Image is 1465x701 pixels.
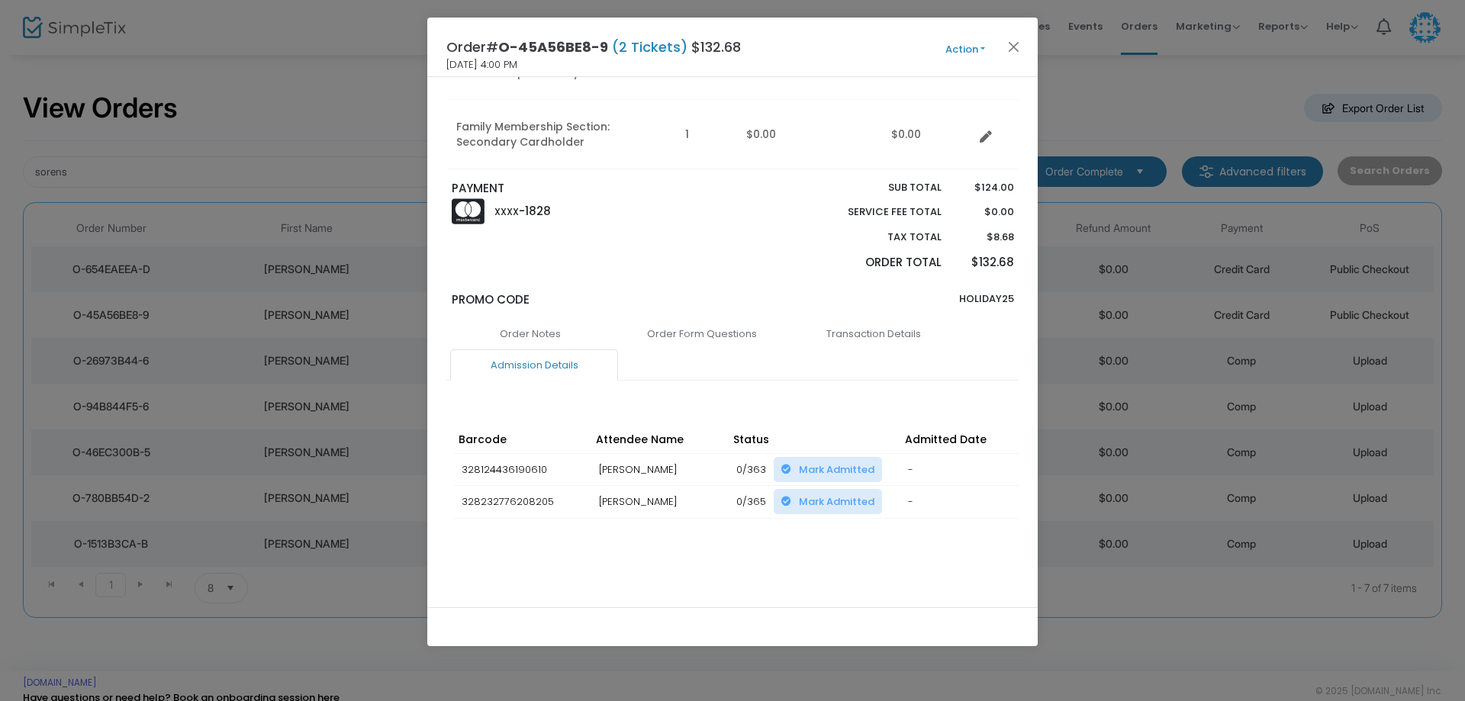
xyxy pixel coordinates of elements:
[956,254,1013,272] p: $132.68
[790,318,958,350] a: Transaction Details
[498,37,608,56] span: O-45A56BE8-9
[618,318,786,350] a: Order Form Questions
[736,462,766,477] span: 0/363
[591,486,729,519] td: [PERSON_NAME]
[591,411,729,454] th: Attendee Name
[900,411,1038,454] th: Admitted Date
[452,291,726,309] p: Promo Code
[729,411,900,454] th: Status
[956,180,1013,195] p: $124.00
[812,230,942,245] p: Tax Total
[452,180,726,198] p: PAYMENT
[450,349,618,381] a: Admission Details
[812,180,942,195] p: Sub total
[882,100,974,169] td: $0.00
[732,291,1021,319] div: HOLIDAY25
[812,204,942,220] p: Service Fee Total
[446,57,517,72] span: [DATE] 4:00 PM
[956,230,1013,245] p: $8.68
[591,453,729,486] td: [PERSON_NAME]
[494,205,519,218] span: XXXX
[919,41,1011,58] button: Action
[676,100,737,169] td: 1
[1004,37,1024,56] button: Close
[799,462,874,477] span: Mark Admitted
[900,453,1038,486] td: -
[454,486,591,519] td: 328232776208205
[454,411,591,454] th: Barcode
[736,494,766,509] span: 0/365
[737,100,882,169] td: $0.00
[446,37,741,57] h4: Order# $132.68
[799,494,874,509] span: Mark Admitted
[900,486,1038,519] td: -
[519,203,551,219] span: -1828
[446,318,614,350] a: Order Notes
[956,204,1013,220] p: $0.00
[608,37,691,56] span: (2 Tickets)
[812,254,942,272] p: Order Total
[447,100,676,169] td: Family Membership Section: Secondary Cardholder
[454,453,591,486] td: 328124436190610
